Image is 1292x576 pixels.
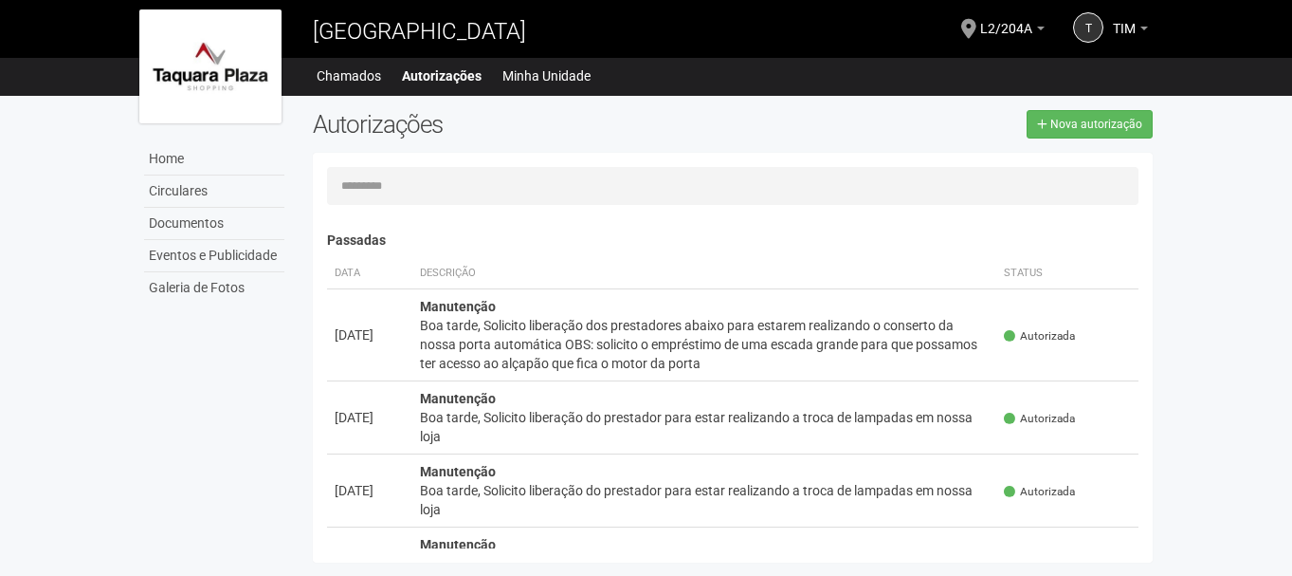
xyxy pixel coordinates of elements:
[144,208,284,240] a: Documentos
[317,63,381,89] a: Chamados
[335,325,405,344] div: [DATE]
[1073,12,1103,43] a: T
[335,408,405,427] div: [DATE]
[502,63,591,89] a: Minha Unidade
[144,143,284,176] a: Home
[420,464,496,479] strong: Manutenção
[1027,110,1153,139] a: Nova autorização
[327,258,412,289] th: Data
[144,176,284,208] a: Circulares
[144,240,284,272] a: Eventos e Publicidade
[144,272,284,304] a: Galeria de Fotos
[996,258,1138,289] th: Status
[980,3,1032,36] span: L2/204A
[412,258,997,289] th: Descrição
[420,537,496,552] strong: Manutenção
[420,299,496,314] strong: Manutenção
[402,63,482,89] a: Autorizações
[1004,411,1075,427] span: Autorizada
[420,408,990,446] div: Boa tarde, Solicito liberação do prestador para estar realizando a troca de lampadas em nossa loja
[335,481,405,500] div: [DATE]
[1004,484,1075,500] span: Autorizada
[1004,328,1075,344] span: Autorizada
[980,24,1045,39] a: L2/204A
[139,9,282,123] img: logo.jpg
[1113,24,1148,39] a: TIM
[420,316,990,373] div: Boa tarde, Solicito liberação dos prestadores abaixo para estarem realizando o conserto da nossa ...
[420,481,990,519] div: Boa tarde, Solicito liberação do prestador para estar realizando a troca de lampadas em nossa loja
[313,110,719,139] h2: Autorizações
[313,18,526,45] span: [GEOGRAPHIC_DATA]
[1050,118,1142,131] span: Nova autorização
[1113,3,1136,36] span: TIM
[420,391,496,406] strong: Manutenção
[327,233,1139,248] h4: Passadas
